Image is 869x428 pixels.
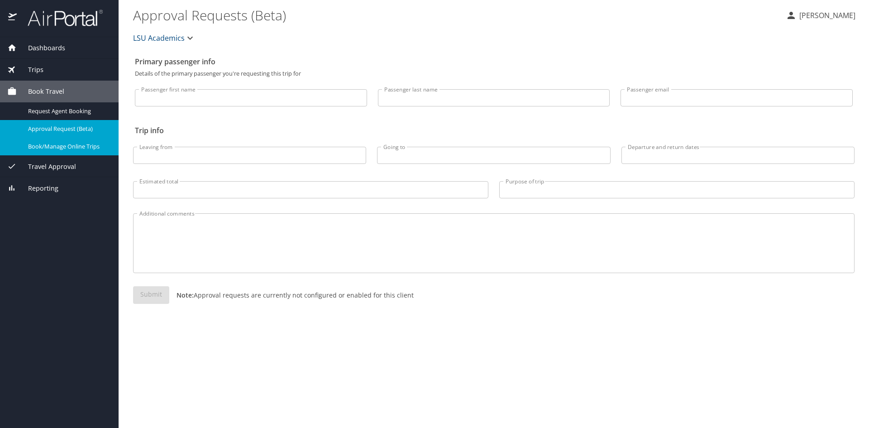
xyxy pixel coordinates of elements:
span: LSU Academics [133,32,185,44]
button: [PERSON_NAME] [782,7,859,24]
span: Approval Request (Beta) [28,125,108,133]
p: [PERSON_NAME] [797,10,855,21]
span: Request Agent Booking [28,107,108,115]
h2: Primary passenger info [135,54,853,69]
p: Details of the primary passenger you're requesting this trip for [135,71,853,77]
button: LSU Academics [129,29,199,47]
p: Approval requests are currently not configured or enabled for this client [169,290,414,300]
span: Dashboards [17,43,65,53]
h1: Approval Requests (Beta) [133,1,778,29]
span: Travel Approval [17,162,76,172]
img: icon-airportal.png [8,9,18,27]
img: airportal-logo.png [18,9,103,27]
h2: Trip info [135,123,853,138]
span: Book Travel [17,87,64,96]
span: Trips [17,65,43,75]
span: Reporting [17,183,58,193]
span: Book/Manage Online Trips [28,142,108,151]
strong: Note: [177,291,194,299]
